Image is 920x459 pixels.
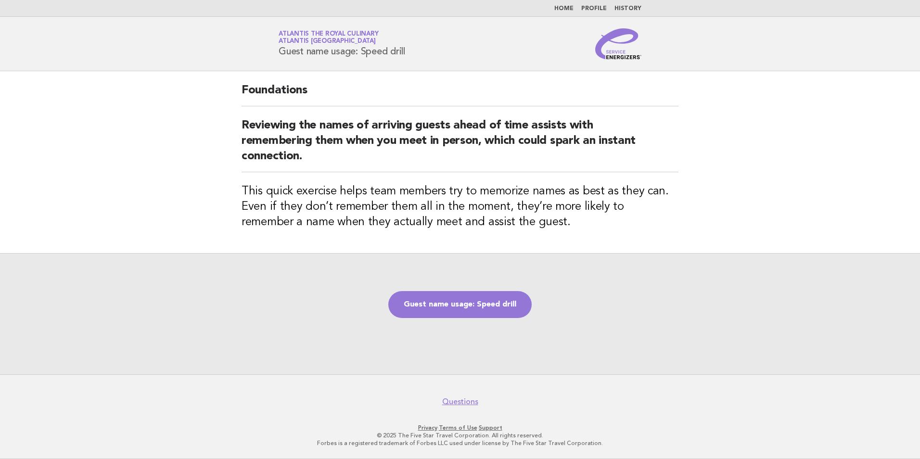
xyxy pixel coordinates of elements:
[166,432,754,439] p: © 2025 The Five Star Travel Corporation. All rights reserved.
[581,6,607,12] a: Profile
[279,31,378,44] a: Atlantis the Royal CulinaryAtlantis [GEOGRAPHIC_DATA]
[554,6,574,12] a: Home
[418,424,437,431] a: Privacy
[595,28,641,59] img: Service Energizers
[242,118,678,172] h2: Reviewing the names of arriving guests ahead of time assists with remembering them when you meet ...
[479,424,502,431] a: Support
[242,184,678,230] h3: This quick exercise helps team members try to memorize names as best as they can. Even if they do...
[242,83,678,106] h2: Foundations
[166,424,754,432] p: · ·
[439,424,477,431] a: Terms of Use
[442,397,478,407] a: Questions
[166,439,754,447] p: Forbes is a registered trademark of Forbes LLC used under license by The Five Star Travel Corpora...
[279,31,405,56] h1: Guest name usage: Speed drill
[388,291,532,318] a: Guest name usage: Speed drill
[279,38,376,45] span: Atlantis [GEOGRAPHIC_DATA]
[614,6,641,12] a: History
